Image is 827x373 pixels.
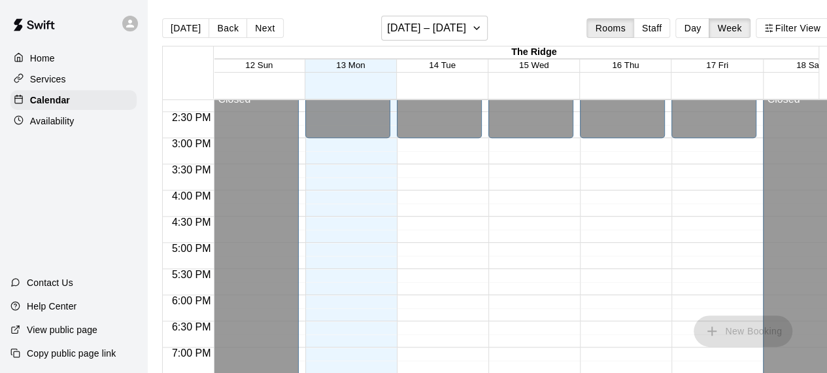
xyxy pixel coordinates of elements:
[586,18,633,38] button: Rooms
[245,60,273,70] button: 12 Sun
[10,90,137,110] a: Calendar
[10,69,137,89] a: Services
[30,94,70,107] p: Calendar
[27,347,116,360] p: Copy public page link
[162,18,209,38] button: [DATE]
[169,217,214,228] span: 4:30 PM
[169,347,214,359] span: 7:00 PM
[169,295,214,306] span: 6:00 PM
[169,138,214,149] span: 3:00 PM
[209,18,247,38] button: Back
[694,325,792,336] span: You don't have the permission to add bookings
[675,18,709,38] button: Day
[27,323,97,336] p: View public page
[169,269,214,280] span: 5:30 PM
[30,115,75,128] p: Availability
[429,60,456,70] button: 14 Tue
[519,60,549,70] button: 15 Wed
[27,276,73,289] p: Contact Us
[387,19,466,37] h6: [DATE] – [DATE]
[30,52,55,65] p: Home
[27,300,76,313] p: Help Center
[706,60,728,70] button: 17 Fri
[169,243,214,254] span: 5:00 PM
[796,60,822,70] button: 18 Sat
[246,18,283,38] button: Next
[381,16,488,41] button: [DATE] – [DATE]
[169,164,214,175] span: 3:30 PM
[169,112,214,123] span: 2:30 PM
[169,190,214,202] span: 4:00 PM
[612,60,639,70] button: 16 Thu
[169,321,214,332] span: 6:30 PM
[10,111,137,131] a: Availability
[10,48,137,68] a: Home
[709,18,750,38] button: Week
[30,73,66,86] p: Services
[336,60,365,70] button: 13 Mon
[633,18,671,38] button: Staff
